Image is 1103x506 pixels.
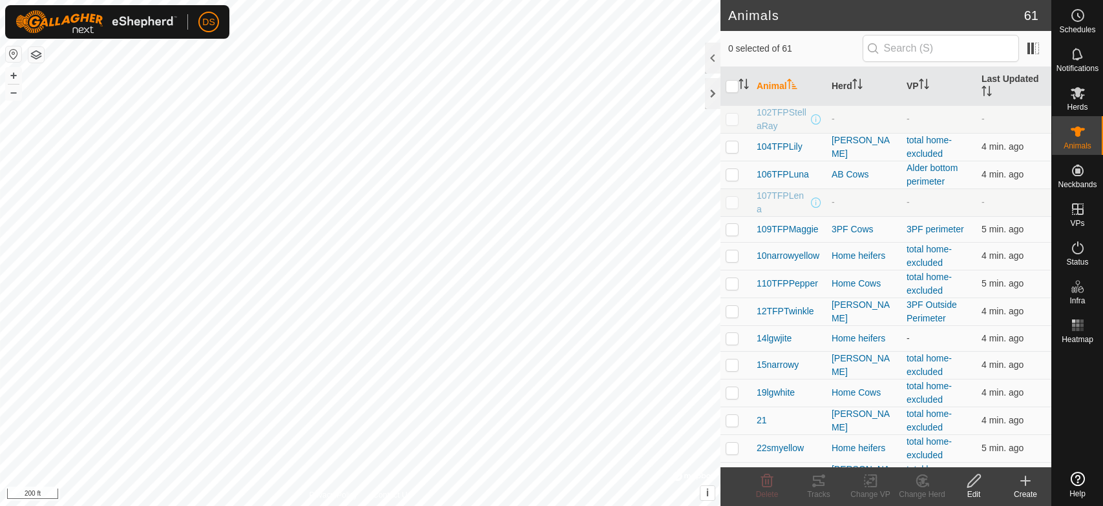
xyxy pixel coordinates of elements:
span: DS [202,15,215,29]
div: Home heifers [832,249,896,263]
a: Alder bottom perimeter [907,163,958,187]
button: – [6,85,21,100]
div: AB Cows [832,168,896,181]
span: Notifications [1056,65,1098,72]
span: Sep 3, 2025, 9:02 AM [982,224,1024,234]
div: Home heifers [832,332,896,345]
a: total home-excluded [907,272,952,296]
span: Neckbands [1058,181,1097,188]
p-sorticon: Activate to sort [852,81,863,91]
app-display-virtual-paddock-transition: - [907,197,910,207]
span: 102TFPStellaRay [757,106,808,133]
span: Delete [756,490,779,499]
app-display-virtual-paddock-transition: - [907,333,910,343]
a: Privacy Policy [309,489,357,501]
span: VPs [1070,219,1084,227]
div: - [832,196,896,209]
app-display-virtual-paddock-transition: - [907,114,910,124]
p-sorticon: Activate to sort [739,81,749,91]
button: i [700,486,715,500]
div: Home Cows [832,386,896,400]
span: Infra [1069,297,1085,305]
span: 19lgwhite [757,386,795,400]
button: Reset Map [6,46,21,62]
span: Help [1069,490,1086,498]
div: Edit [948,489,1000,500]
a: 3PF Outside Perimeter [907,299,957,323]
a: total home-excluded [907,436,952,460]
span: 107TFPLena [757,189,808,216]
a: total home-excluded [907,135,952,159]
span: 12TFPTwinkle [757,305,814,318]
span: 110TFPPepper [757,277,818,290]
th: Animal [751,67,826,106]
span: Schedules [1059,26,1095,34]
th: Last Updated [976,67,1051,106]
span: Sep 3, 2025, 9:02 AM [982,387,1024,398]
a: total home-excluded [907,353,952,377]
p-sorticon: Activate to sort [982,88,992,98]
a: Help [1052,467,1103,503]
span: 106TFPLuna [757,168,809,181]
span: 10narrowyellow [757,249,819,263]
a: total home-excluded [907,464,952,488]
span: Animals [1064,142,1091,150]
span: 14lgwjite [757,332,792,345]
div: 3PF Cows [832,223,896,236]
div: Home heifers [832,441,896,455]
span: Sep 3, 2025, 9:02 AM [982,415,1024,425]
span: 0 selected of 61 [728,42,863,56]
span: Sep 3, 2025, 9:02 AM [982,250,1024,261]
span: Sep 3, 2025, 9:02 AM [982,333,1024,343]
a: total home-excluded [907,381,952,405]
a: total home-excluded [907,244,952,268]
span: - [982,114,985,124]
a: total home-excluded [907,409,952,432]
div: Home Cows [832,277,896,290]
span: Sep 3, 2025, 9:02 AM [982,278,1024,288]
span: Sep 3, 2025, 9:02 AM [982,443,1024,453]
div: [PERSON_NAME] [832,134,896,161]
div: - [832,112,896,126]
button: Map Layers [28,47,44,63]
div: Change Herd [896,489,948,500]
div: Create [1000,489,1051,500]
th: VP [901,67,976,106]
span: Heatmap [1062,336,1093,343]
input: Search (S) [863,35,1019,62]
div: [PERSON_NAME] [832,352,896,379]
p-sorticon: Activate to sort [919,81,929,91]
span: Sep 3, 2025, 9:02 AM [982,169,1024,179]
div: [PERSON_NAME] [832,463,896,490]
div: [PERSON_NAME] [832,407,896,434]
span: i [706,487,709,498]
span: 109TFPMaggie [757,223,819,236]
img: Gallagher Logo [16,10,177,34]
div: Change VP [845,489,896,500]
span: 104TFPLily [757,140,803,154]
th: Herd [826,67,901,106]
span: Sep 3, 2025, 9:02 AM [982,141,1024,152]
a: Contact Us [373,489,411,501]
span: Sep 3, 2025, 9:02 AM [982,306,1024,316]
span: Sep 3, 2025, 9:02 AM [982,359,1024,370]
span: 15narrowy [757,358,799,372]
div: Tracks [793,489,845,500]
span: 21 [757,414,767,427]
span: Herds [1067,103,1087,111]
div: [PERSON_NAME] [832,298,896,325]
h2: Animals [728,8,1024,23]
span: - [982,197,985,207]
span: 22smyellow [757,441,804,455]
button: + [6,68,21,83]
a: 3PF perimeter [907,224,964,234]
p-sorticon: Activate to sort [787,81,797,91]
span: 61 [1024,6,1038,25]
span: Status [1066,258,1088,266]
